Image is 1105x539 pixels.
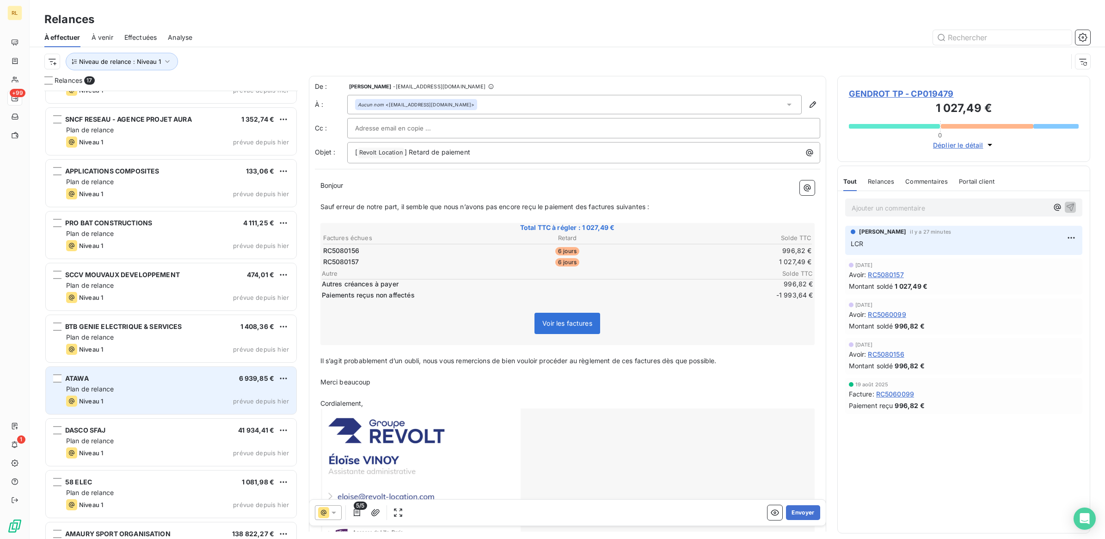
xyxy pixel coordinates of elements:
[44,33,80,42] span: À effectuer
[859,228,907,236] span: [PERSON_NAME]
[66,333,114,341] span: Plan de relance
[323,257,359,266] span: RC5080157
[895,361,924,371] span: 996,82 €
[758,291,813,300] span: -1 993,64 €
[79,449,103,457] span: Niveau 1
[44,11,94,28] h3: Relances
[65,271,180,279] span: SCCV MOUVAUX DEVELOPPEMENT
[79,58,161,65] span: Niveau de relance : Niveau 1
[486,233,649,243] th: Retard
[849,87,1079,100] span: GENDROT TP - CP019479
[66,126,114,134] span: Plan de relance
[79,242,103,249] span: Niveau 1
[233,397,289,405] span: prévue depuis hier
[393,84,485,89] span: - [EMAIL_ADDRESS][DOMAIN_NAME]
[758,279,813,289] span: 996,82 €
[65,115,192,123] span: SNCF RESEAU - AGENCE PROJET AURA
[65,219,152,227] span: PRO BAT CONSTRUCTIONS
[320,378,371,386] span: Merci beaucoup
[66,178,114,186] span: Plan de relance
[66,281,114,289] span: Plan de relance
[555,258,579,266] span: 6 jours
[868,270,903,279] span: RC5080157
[79,346,103,353] span: Niveau 1
[849,361,893,371] span: Montant soldé
[358,148,404,158] span: Revolt Location
[851,240,863,248] span: LCR
[849,310,866,319] span: Avoir :
[315,100,347,109] label: À :
[243,219,275,227] span: 4 111,25 €
[65,478,92,486] span: 58 ELEC
[238,426,274,434] span: 41 934,41 €
[843,178,857,185] span: Tout
[322,291,756,300] span: Paiements reçus non affectés
[322,223,813,232] span: Total TTC à régler : 1 027,49 €
[849,401,893,410] span: Paiement reçu
[242,478,275,486] span: 1 081,98 €
[323,246,359,255] span: RC5080156
[905,178,948,185] span: Commentaires
[17,435,25,444] span: 1
[233,138,289,146] span: prévue depuis hier
[405,148,470,156] span: ] Retard de paiement
[66,385,114,393] span: Plan de relance
[240,322,275,330] span: 1 408,36 €
[849,349,866,359] span: Avoir :
[849,389,874,399] span: Facture :
[542,319,592,327] span: Voir les factures
[79,190,103,198] span: Niveau 1
[849,281,893,291] span: Montant soldé
[233,294,289,301] span: prévue depuis hier
[358,101,475,108] div: <[EMAIL_ADDRESS][DOMAIN_NAME]>
[79,138,103,146] span: Niveau 1
[320,399,363,407] span: Cordialement,
[876,389,914,399] span: RC5060099
[233,242,289,249] span: prévue depuis hier
[650,246,812,256] td: 996,82 €
[868,178,894,185] span: Relances
[233,346,289,353] span: prévue depuis hier
[1074,508,1096,530] div: Open Intercom Messenger
[241,115,275,123] span: 1 352,74 €
[44,91,298,539] div: grid
[355,121,454,135] input: Adresse email en copie ...
[79,294,103,301] span: Niveau 1
[233,190,289,198] span: prévue depuis hier
[168,33,192,42] span: Analyse
[650,233,812,243] th: Solde TTC
[7,519,22,533] img: Logo LeanPay
[65,426,106,434] span: DASCO SFAJ
[868,349,904,359] span: RC5080156
[66,229,114,237] span: Plan de relance
[354,502,367,510] span: 5/5
[849,321,893,331] span: Montant soldé
[233,501,289,508] span: prévue depuis hier
[650,257,812,267] td: 1 027,49 €
[320,357,717,365] span: Il s’agit probablement d’un oubli, nous vous remercions de bien vouloir procéder au règlement de ...
[855,382,889,387] span: 19 août 2025
[315,148,336,156] span: Objet :
[66,437,114,445] span: Plan de relance
[758,270,813,277] span: Solde TTC
[10,89,25,97] span: +99
[786,505,820,520] button: Envoyer
[84,76,94,85] span: 17
[895,401,924,410] span: 996,82 €
[358,101,384,108] em: Aucun nom
[933,30,1072,45] input: Rechercher
[315,82,347,91] span: De :
[55,76,82,85] span: Relances
[322,270,758,277] span: Autre
[65,530,171,538] span: AMAURY SPORT ORGANISATION
[66,489,114,496] span: Plan de relance
[79,501,103,508] span: Niveau 1
[855,302,873,308] span: [DATE]
[66,53,178,70] button: Niveau de relance : Niveau 1
[895,321,924,331] span: 996,82 €
[959,178,994,185] span: Portail client
[355,148,357,156] span: [
[868,310,906,319] span: RC5060099
[92,33,113,42] span: À venir
[247,271,274,279] span: 474,01 €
